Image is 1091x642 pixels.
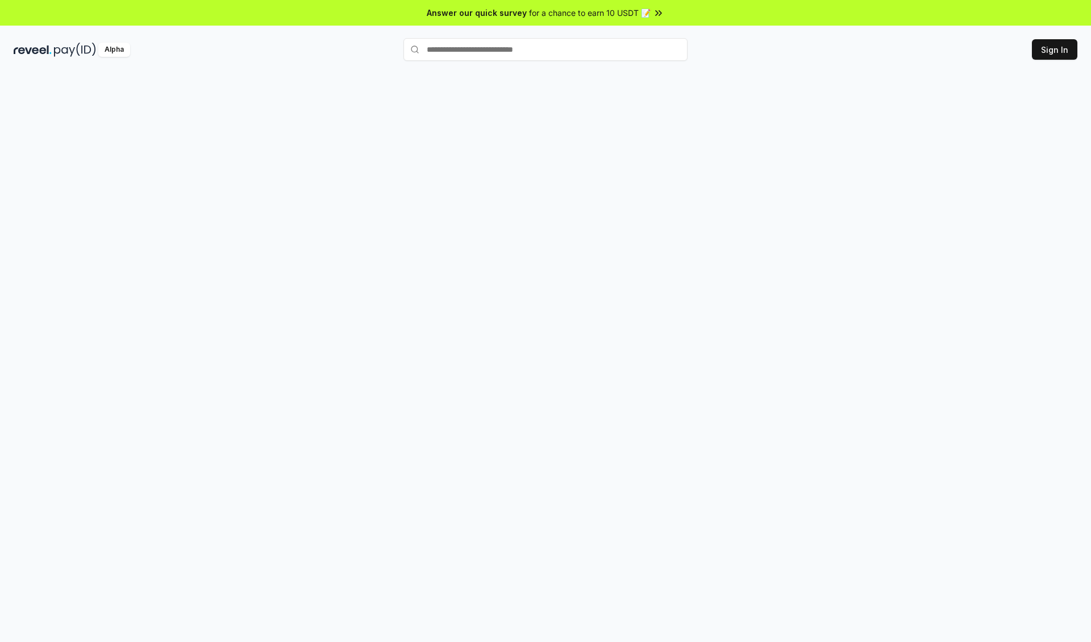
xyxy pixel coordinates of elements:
div: Alpha [98,43,130,57]
img: reveel_dark [14,43,52,57]
span: for a chance to earn 10 USDT 📝 [529,7,651,19]
button: Sign In [1032,39,1077,60]
img: pay_id [54,43,96,57]
span: Answer our quick survey [427,7,527,19]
